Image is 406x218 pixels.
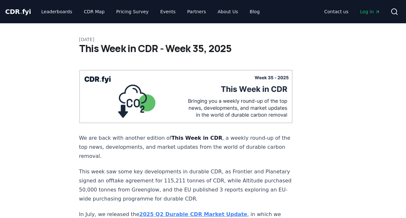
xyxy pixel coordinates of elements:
nav: Main [36,6,265,17]
p: This week saw some key developments in durable CDR, as Frontier and Planetary signed an offtake a... [79,167,293,203]
a: Pricing Survey [111,6,154,17]
p: We are back with another edition of , a weekly round-up of the top news, developments, and market... [79,134,293,161]
p: [DATE] [79,36,327,43]
span: Log in [360,8,380,15]
a: 2025 Q2 Durable CDR Market Update [139,211,247,217]
a: About Us [213,6,243,17]
nav: Main [319,6,385,17]
img: blog post image [79,70,293,123]
a: Blog [245,6,265,17]
strong: This Week in CDR [172,135,223,141]
a: Partners [182,6,211,17]
a: Leaderboards [36,6,78,17]
a: CDR Map [79,6,110,17]
a: CDR.fyi [5,7,31,16]
span: CDR fyi [5,8,31,16]
a: Events [155,6,181,17]
span: . [20,8,22,16]
a: Log in [355,6,385,17]
h1: This Week in CDR - Week 35, 2025 [79,43,327,54]
a: Contact us [319,6,354,17]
